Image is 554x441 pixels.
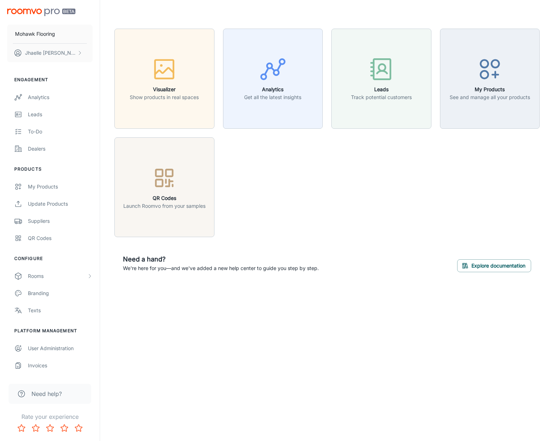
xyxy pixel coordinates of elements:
[223,29,323,129] button: AnalyticsGet all the latest insights
[351,85,412,93] h6: Leads
[7,44,93,62] button: Jhaelle [PERSON_NAME]
[28,289,93,297] div: Branding
[28,93,93,101] div: Analytics
[244,93,301,101] p: Get all the latest insights
[440,74,540,82] a: My ProductsSee and manage all your products
[123,254,319,264] h6: Need a hand?
[28,217,93,225] div: Suppliers
[450,93,530,101] p: See and manage all your products
[223,74,323,82] a: AnalyticsGet all the latest insights
[244,85,301,93] h6: Analytics
[130,85,199,93] h6: Visualizer
[7,9,75,16] img: Roomvo PRO Beta
[114,183,214,190] a: QR CodesLaunch Roomvo from your samples
[28,145,93,153] div: Dealers
[28,128,93,136] div: To-do
[457,261,531,269] a: Explore documentation
[28,183,93,191] div: My Products
[331,74,431,82] a: LeadsTrack potential customers
[130,93,199,101] p: Show products in real spaces
[123,202,206,210] p: Launch Roomvo from your samples
[15,30,55,38] p: Mohawk Flooring
[28,234,93,242] div: QR Codes
[28,272,87,280] div: Rooms
[28,200,93,208] div: Update Products
[114,137,214,237] button: QR CodesLaunch Roomvo from your samples
[28,307,93,314] div: Texts
[7,25,93,43] button: Mohawk Flooring
[450,85,530,93] h6: My Products
[25,49,75,57] p: Jhaelle [PERSON_NAME]
[440,29,540,129] button: My ProductsSee and manage all your products
[123,264,319,272] p: We're here for you—and we've added a new help center to guide you step by step.
[457,259,531,272] button: Explore documentation
[351,93,412,101] p: Track potential customers
[114,29,214,129] button: VisualizerShow products in real spaces
[123,194,206,202] h6: QR Codes
[28,111,93,118] div: Leads
[331,29,431,129] button: LeadsTrack potential customers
